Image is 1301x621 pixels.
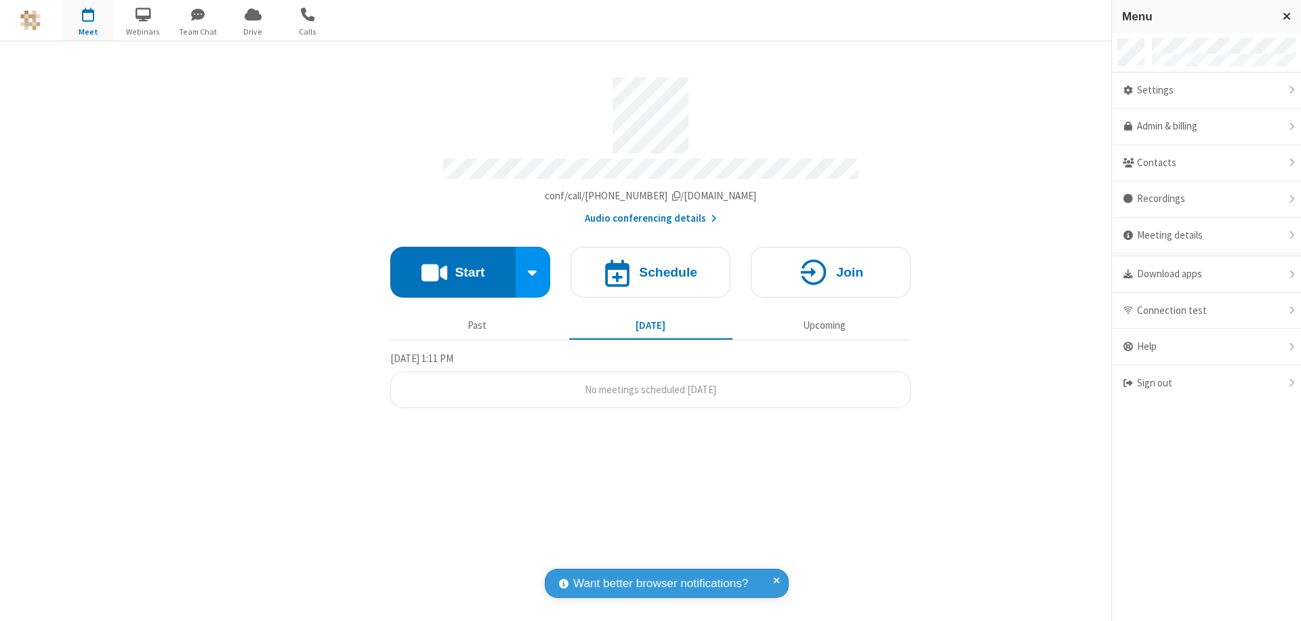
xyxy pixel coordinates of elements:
span: [DATE] 1:11 PM [390,352,453,365]
span: Meet [63,26,114,38]
section: Today's Meetings [390,350,911,409]
button: Audio conferencing details [585,211,717,226]
div: Connection test [1112,293,1301,329]
button: Copy my meeting room linkCopy my meeting room link [545,188,757,204]
div: Contacts [1112,145,1301,182]
span: Want better browser notifications? [573,575,748,593]
button: Upcoming [743,313,906,338]
button: Join [751,247,911,298]
span: Webinars [118,26,169,38]
iframe: Chat [1267,586,1291,612]
div: Recordings [1112,181,1301,218]
button: Past [396,313,559,338]
span: Drive [228,26,278,38]
div: Sign out [1112,365,1301,401]
section: Account details [390,67,911,226]
div: Download apps [1112,256,1301,293]
h4: Schedule [639,266,697,279]
img: QA Selenium DO NOT DELETE OR CHANGE [20,10,41,31]
h3: Menu [1122,10,1271,23]
h4: Start [455,266,484,279]
div: Meeting details [1112,218,1301,254]
a: Admin & billing [1112,108,1301,145]
span: Team Chat [173,26,224,38]
button: [DATE] [569,313,732,338]
span: Copy my meeting room link [545,189,757,202]
span: No meetings scheduled [DATE] [585,383,716,396]
div: Settings [1112,73,1301,109]
button: Schedule [571,247,730,298]
button: Start [390,247,516,298]
h4: Join [836,266,863,279]
div: Help [1112,329,1301,365]
span: Calls [283,26,333,38]
div: Start conference options [516,247,551,298]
